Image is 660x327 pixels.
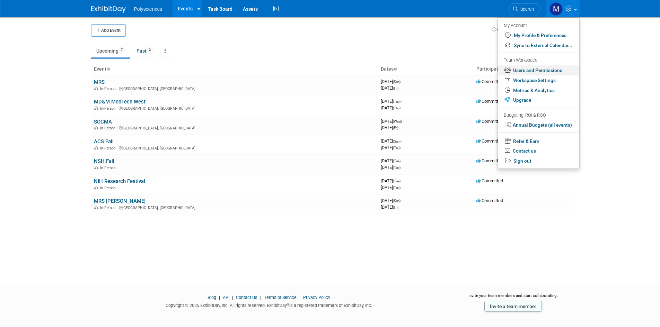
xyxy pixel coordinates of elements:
[287,302,289,306] sup: ®
[498,146,579,156] a: Contact us
[94,85,375,91] div: [GEOGRAPHIC_DATA], [GEOGRAPHIC_DATA]
[498,85,579,96] a: Metrics & Analytics
[393,159,401,163] span: (Tue)
[492,27,569,32] a: How to sync to an external calendar...
[393,206,398,209] span: (Fri)
[131,44,158,57] a: Past2
[504,57,572,64] div: Team Workspace
[94,125,375,130] div: [GEOGRAPHIC_DATA], [GEOGRAPHIC_DATA]
[498,30,579,40] a: My Profile & Preferences
[393,126,398,130] span: (Fri)
[378,63,474,75] th: Dates
[94,145,375,151] div: [GEOGRAPHIC_DATA], [GEOGRAPHIC_DATA]
[381,205,398,210] span: [DATE]
[264,295,297,300] a: Terms of Service
[100,106,118,111] span: In-Person
[94,166,98,169] img: In-Person Event
[393,100,401,103] span: (Tue)
[91,63,378,75] th: Event
[94,106,98,110] img: In-Person Event
[402,138,403,144] span: -
[100,206,118,210] span: In-Person
[381,79,403,84] span: [DATE]
[91,44,130,57] a: Upcoming7
[504,112,572,119] div: Budgeting, ROI & ROO
[381,119,404,124] span: [DATE]
[381,138,403,144] span: [DATE]
[381,185,401,190] span: [DATE]
[393,199,401,203] span: (Sun)
[393,106,401,110] span: (Thu)
[518,7,534,12] span: Search
[106,66,110,72] a: Sort by Event Name
[549,2,563,16] img: Marketing Polysciences
[498,120,579,130] a: Annual Budgets (all events)
[402,79,403,84] span: -
[402,198,403,203] span: -
[94,119,112,125] a: SOCMA
[393,146,401,150] span: (Thu)
[100,166,118,170] span: In-Person
[94,205,375,210] div: [GEOGRAPHIC_DATA], [GEOGRAPHIC_DATA]
[303,295,330,300] a: Privacy Policy
[134,6,162,12] span: Polysciences
[393,87,398,90] span: (Fri)
[393,179,401,183] span: (Tue)
[476,79,503,84] span: Committed
[498,136,579,146] a: Refer & Earn
[381,178,403,183] span: [DATE]
[402,99,403,104] span: -
[94,198,146,204] a: MRS [PERSON_NAME]
[94,99,146,105] a: MD&M MedTech West
[457,293,569,303] div: Invite your team members and start collaborating:
[476,99,503,104] span: Committed
[94,186,98,189] img: In-Person Event
[94,158,114,164] a: NSH Fall
[498,156,579,166] a: Sign out
[498,75,579,85] a: Workspace Settings
[381,99,403,104] span: [DATE]
[402,158,403,163] span: -
[509,3,540,15] a: Search
[100,87,118,91] span: In-Person
[476,198,503,203] span: Committed
[381,85,398,91] span: [DATE]
[393,166,401,170] span: (Tue)
[100,186,118,190] span: In-Person
[393,80,401,84] span: (Sun)
[236,295,257,300] a: Contact Us
[94,206,98,209] img: In-Person Event
[230,295,235,300] span: |
[94,178,145,184] a: NIH Research Festival
[94,138,114,145] a: ACS Fall
[147,47,153,53] span: 2
[381,165,401,170] span: [DATE]
[381,198,403,203] span: [DATE]
[217,295,222,300] span: |
[476,158,503,163] span: Committed
[381,125,398,130] span: [DATE]
[91,6,126,13] img: ExhibitDay
[403,119,404,124] span: -
[476,119,503,124] span: Committed
[94,79,105,85] a: MRS
[504,21,572,29] div: My Account
[474,63,569,75] th: Participation
[381,158,403,163] span: [DATE]
[94,87,98,90] img: In-Person Event
[100,126,118,130] span: In-Person
[91,24,126,37] button: Add Event
[94,146,98,149] img: In-Person Event
[393,139,401,143] span: (Sun)
[498,40,579,51] a: Sync to External Calendar...
[476,138,503,144] span: Committed
[498,95,579,105] a: Upgrade
[298,295,302,300] span: |
[94,126,98,129] img: In-Person Event
[91,301,447,309] div: Copyright © 2025 ExhibitDay, Inc. All rights reserved. ExhibitDay is a registered trademark of Ex...
[394,66,397,72] a: Sort by Start Date
[381,105,401,110] span: [DATE]
[258,295,263,300] span: |
[119,47,125,53] span: 7
[484,301,542,312] a: Invite a team member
